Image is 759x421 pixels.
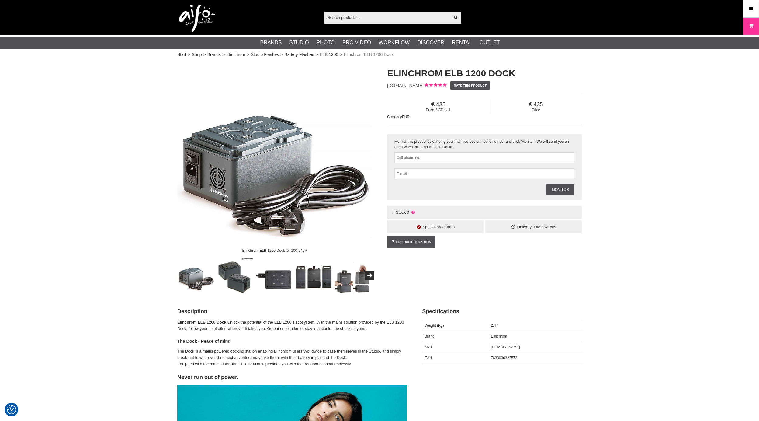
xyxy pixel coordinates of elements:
i: Not in stock [411,210,415,215]
img: Enkel hantering ger snabbt byte batteri till Dock [335,257,372,294]
span: 0 [407,210,409,215]
a: Discover [417,39,444,47]
span: Price, VAT excl. [387,108,490,112]
span: In Stock [391,210,406,215]
span: 435 [490,101,582,108]
span: EAN [425,356,432,360]
img: Smidig dockningsmodul för 100-240V eluttag. [217,257,254,294]
span: 7630006322573 [491,356,517,360]
span: 3 weeks [541,225,556,229]
div: Monitor this product by entreing your mail address or mobile number and click 'Monitor'. We will ... [394,139,574,150]
h2: Description [177,308,407,315]
span: > [222,51,225,58]
h1: Elinchrom ELB 1200 Dock [387,67,582,80]
span: SKU [425,345,432,349]
span: 435 [387,101,490,108]
h2: Never run out of power. [177,374,407,381]
button: Consent Preferences [7,404,16,415]
p: The Dock is a mains powered docking station enabling Elinchrom users Worldwide to base themselves... [177,348,407,367]
a: Product question [387,236,435,248]
a: Photo [317,39,335,47]
span: Currency [387,115,402,119]
span: Weight (Kg) [425,323,444,328]
a: Brands [207,51,221,58]
span: Price [490,108,582,112]
a: Rate this product [450,81,490,90]
span: > [203,51,206,58]
input: Search products ... [324,13,450,22]
img: Elinchrom ELB 1200 som kompetent studiogenerator [296,257,332,294]
button: Next [365,271,374,280]
img: Revisit consent button [7,405,16,414]
input: E-mail [394,168,574,179]
a: Pro Video [342,39,371,47]
span: > [340,51,342,58]
span: > [188,51,190,58]
span: > [316,51,318,58]
a: Workflow [379,39,410,47]
span: Elinchrom ELB 1200 Dock [344,51,393,58]
span: Brand [425,334,435,339]
a: Elinchrom [226,51,245,58]
img: Elinchrom ELB 1200 Dock för 100-240V [177,61,372,256]
a: Shop [192,51,202,58]
div: Elinchrom ELB 1200 Dock för 100-240V [237,245,312,256]
span: 2.47 [491,323,498,328]
img: Enkel anslutning till Elinchrom ELB 1200 [256,257,293,294]
span: [DOMAIN_NAME] [491,345,520,349]
a: Monitor [546,184,574,195]
h4: The Dock - Peace of mind [177,338,407,344]
a: Start [177,51,186,58]
span: EUR [402,115,410,119]
a: Battery Flashes [284,51,314,58]
a: Studio [289,39,309,47]
span: Special order item [422,225,455,229]
strong: Elinchrom ELB 1200 Dock. [177,320,227,325]
span: [DOMAIN_NAME] [387,83,424,88]
a: Brands [260,39,282,47]
a: ELB 1200 [320,51,338,58]
span: > [280,51,283,58]
a: Rental [452,39,472,47]
img: Elinchrom ELB 1200 Dock för 100-240V [178,257,215,294]
div: Customer rating: 5.00 [424,82,446,89]
span: > [247,51,249,58]
span: Elinchrom [491,334,507,339]
span: Delivery time [517,225,540,229]
input: Cell phone no. [394,152,574,163]
h2: Specifications [422,308,582,315]
p: Unlock the potential of the ELB 1200’s ecosystem. With the mains solution provided by the ELB 120... [177,319,407,332]
a: Studio Flashes [251,51,279,58]
img: logo.png [179,5,215,32]
a: Outlet [480,39,500,47]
